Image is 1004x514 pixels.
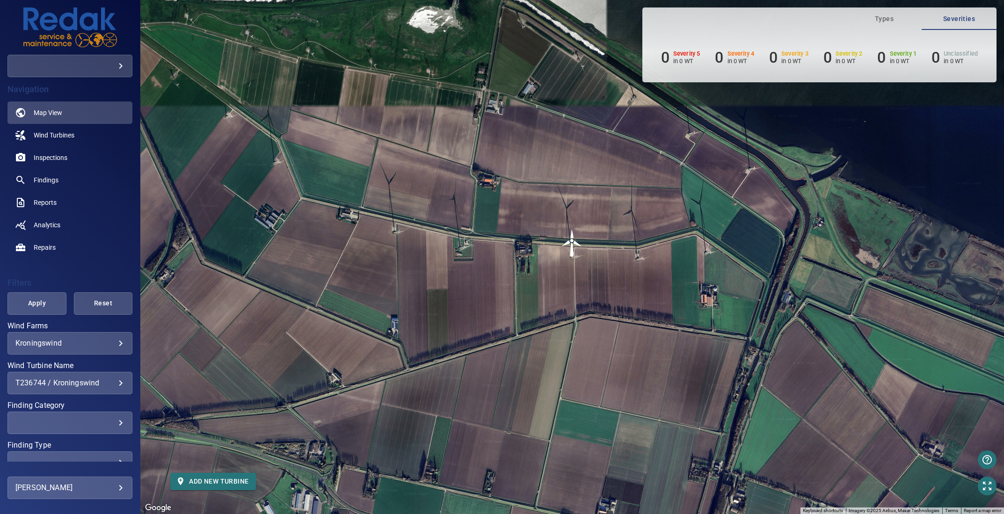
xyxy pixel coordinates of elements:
button: Apply [7,292,66,315]
span: Severities [927,13,991,25]
h4: Filters [7,278,132,288]
li: Severity Unclassified [931,49,978,66]
button: Reset [74,292,133,315]
label: Wind Farms [7,322,132,330]
h6: Unclassified [944,51,978,57]
label: Finding Type [7,442,132,449]
a: windturbines noActive [7,124,132,146]
span: Imagery ©2025 Airbus, Maxar Technologies [849,508,939,513]
div: redakgreentrustgroup [7,55,132,77]
a: findings noActive [7,169,132,191]
p: in 0 WT [673,58,700,65]
li: Severity 5 [661,49,700,66]
div: [PERSON_NAME] [15,480,124,495]
p: in 0 WT [836,58,863,65]
span: Reports [34,198,57,207]
a: Report a map error [964,508,1001,513]
label: Finding Category [7,402,132,409]
p: in 0 WT [890,58,917,65]
h6: Severity 4 [728,51,755,57]
img: Google [143,502,174,514]
span: Analytics [34,220,60,230]
span: Findings [34,175,58,185]
a: analytics noActive [7,214,132,236]
div: Wind Farms [7,332,132,355]
h6: Severity 5 [673,51,700,57]
li: Severity 2 [823,49,863,66]
label: Wind Turbine Name [7,362,132,369]
li: Severity 3 [769,49,808,66]
button: Keyboard shortcuts [803,507,843,514]
span: Types [852,13,916,25]
h6: Severity 1 [890,51,917,57]
h6: 0 [823,49,832,66]
div: Kroningswind [15,339,124,347]
span: Wind Turbines [34,130,74,140]
span: Add new turbine [178,476,248,487]
li: Severity 1 [877,49,917,66]
h6: 0 [769,49,778,66]
a: Terms [945,508,958,513]
span: Reset [86,297,121,309]
a: map active [7,101,132,124]
span: Apply [19,297,55,309]
div: Finding Type [7,451,132,474]
h6: 0 [931,49,940,66]
button: Add new turbine [170,473,256,490]
div: Wind Turbine Name [7,372,132,394]
a: Open this area in Google Maps (opens a new window) [143,502,174,514]
img: windFarmIcon.svg [558,229,586,257]
h6: 0 [715,49,723,66]
h6: Severity 2 [836,51,863,57]
img: redakgreentrustgroup-logo [23,7,117,47]
h4: Navigation [7,85,132,94]
h6: Severity 3 [781,51,808,57]
h6: 0 [877,49,886,66]
gmp-advanced-marker: T236744 [558,229,586,257]
span: Map View [34,108,62,117]
span: Inspections [34,153,67,162]
a: reports noActive [7,191,132,214]
div: T236744 / Kroningswind [15,378,124,387]
div: Finding Category [7,412,132,434]
p: in 0 WT [944,58,978,65]
a: repairs noActive [7,236,132,259]
span: Repairs [34,243,56,252]
a: inspections noActive [7,146,132,169]
h6: 0 [661,49,669,66]
li: Severity 4 [715,49,754,66]
p: in 0 WT [728,58,755,65]
p: in 0 WT [781,58,808,65]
